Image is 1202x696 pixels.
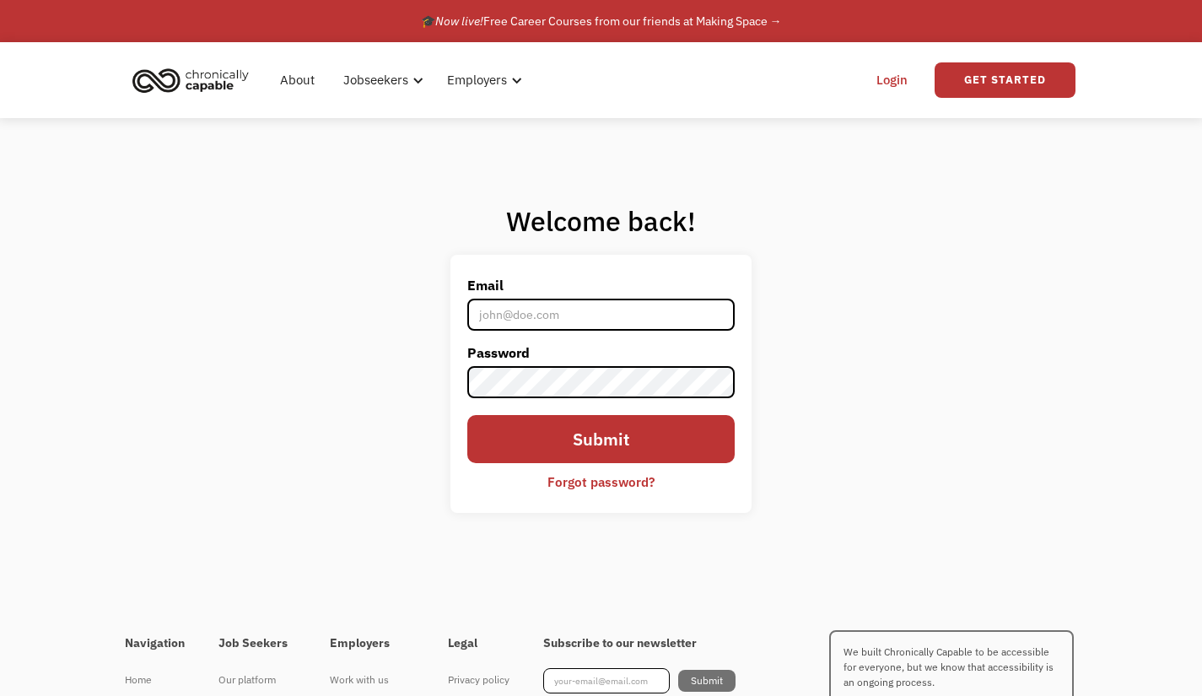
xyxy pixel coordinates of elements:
label: Email [467,272,734,299]
a: home [127,62,261,99]
input: your-email@email.com [543,668,670,693]
h4: Employers [330,636,414,651]
a: About [270,53,325,107]
input: john@doe.com [467,299,734,331]
h4: Job Seekers [218,636,296,651]
div: Jobseekers [343,70,408,90]
h4: Subscribe to our newsletter [543,636,736,651]
em: Now live! [435,13,483,29]
div: Privacy policy [448,670,509,690]
a: Get Started [935,62,1075,98]
div: Employers [437,53,527,107]
div: Forgot password? [547,472,655,492]
a: Work with us [330,668,414,692]
div: Employers [447,70,507,90]
div: Our platform [218,670,296,690]
a: Our platform [218,668,296,692]
form: Footer Newsletter [543,668,736,693]
a: Login [866,53,918,107]
h4: Navigation [125,636,185,651]
h4: Legal [448,636,509,651]
img: Chronically Capable logo [127,62,254,99]
div: 🎓 Free Career Courses from our friends at Making Space → [421,11,782,31]
div: Home [125,670,185,690]
a: Home [125,668,185,692]
div: Jobseekers [333,53,429,107]
label: Password [467,339,734,366]
div: Work with us [330,670,414,690]
input: Submit [467,415,734,463]
h1: Welcome back! [450,204,751,238]
form: Email Form 2 [467,272,734,496]
input: Submit [678,670,736,692]
a: Privacy policy [448,668,509,692]
a: Forgot password? [535,467,667,496]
